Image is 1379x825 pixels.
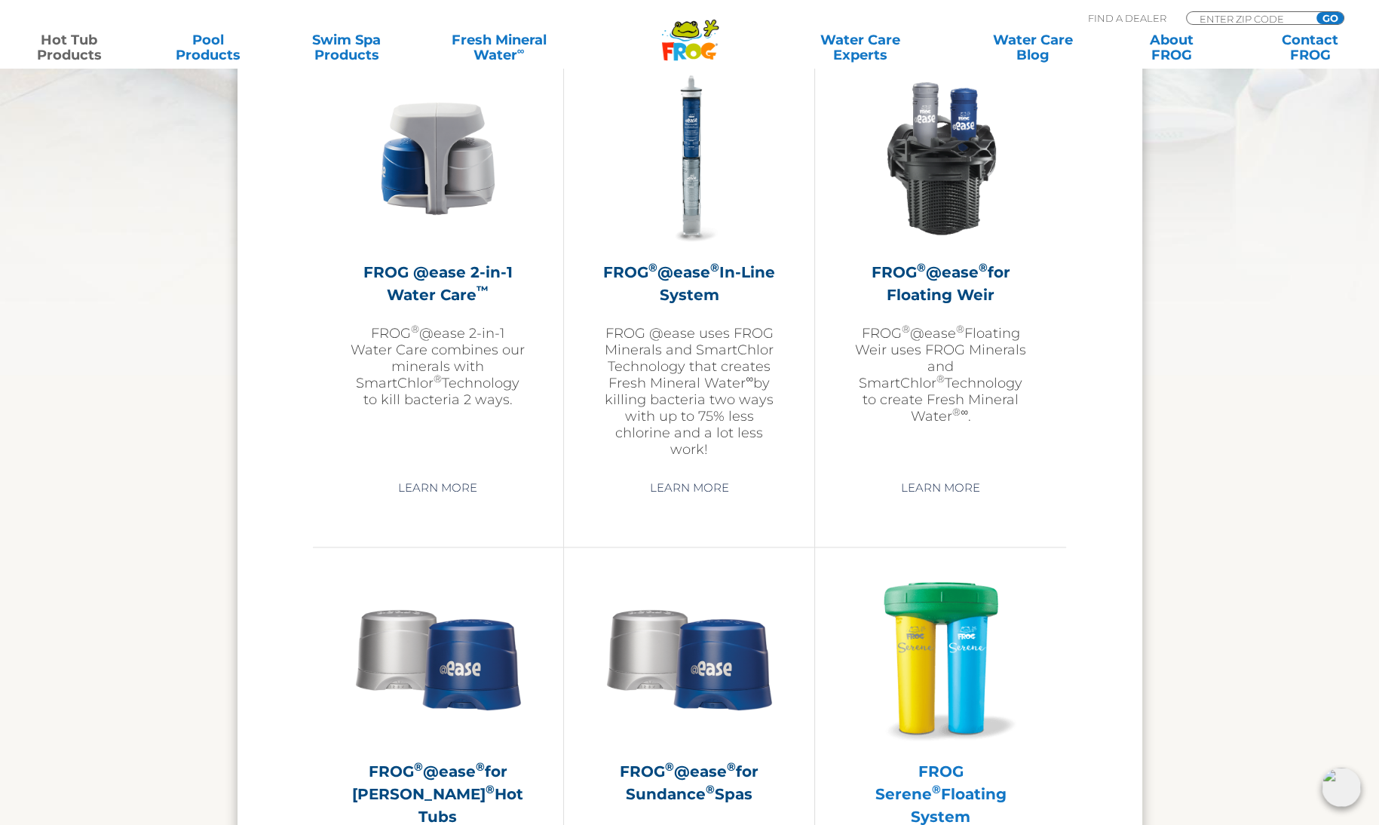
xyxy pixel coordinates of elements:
[431,32,566,63] a: Fresh MineralWater∞
[853,570,1028,745] img: hot-tub-product-serene-floater-300x300.png
[648,260,657,274] sup: ®
[706,782,715,796] sup: ®
[486,782,495,796] sup: ®
[381,474,495,501] a: Learn More
[477,283,489,297] sup: ™
[351,71,526,246] img: @ease-2-in-1-Holder-v2-300x300.png
[517,44,525,57] sup: ∞
[932,782,941,796] sup: ®
[351,325,526,408] p: FROG @ease 2-in-1 Water Care combines our minerals with SmartChlor Technology to kill bacteria 2 ...
[411,323,419,335] sup: ®
[15,32,123,63] a: Hot TubProducts
[853,325,1028,425] p: FROG @ease Floating Weir uses FROG Minerals and SmartChlor Technology to create Fresh Mineral Wat...
[602,71,777,463] a: FROG®@ease®In-Line SystemFROG @ease uses FROG Minerals and SmartChlor Technology that creates Fre...
[772,32,948,63] a: Water CareExperts
[936,373,945,385] sup: ®
[902,323,910,335] sup: ®
[602,570,777,745] img: Sundance-cartridges-2-300x300.png
[727,759,736,774] sup: ®
[956,323,964,335] sup: ®
[1322,768,1361,807] img: openIcon
[602,71,777,246] img: inline-system-300x300.png
[602,261,777,306] h2: FROG @ease In-Line System
[351,570,526,745] img: Sundance-cartridges-2-300x300.png
[154,32,262,63] a: PoolProducts
[665,759,674,774] sup: ®
[602,760,777,805] h2: FROG @ease for Sundance Spas
[952,406,961,418] sup: ®
[853,71,1028,463] a: FROG®@ease®for Floating WeirFROG®@ease®Floating Weir uses FROG Minerals and SmartChlor®Technology...
[917,260,926,274] sup: ®
[293,32,400,63] a: Swim SpaProducts
[351,71,526,463] a: FROG @ease 2-in-1 Water Care™FROG®@ease 2-in-1 Water Care combines our minerals with SmartChlor®T...
[602,325,777,458] p: FROG @ease uses FROG Minerals and SmartChlor Technology that creates Fresh Mineral Water by killi...
[979,260,988,274] sup: ®
[632,474,746,501] a: Learn More
[979,32,1086,63] a: Water CareBlog
[1316,12,1344,24] input: GO
[1198,12,1300,25] input: Zip Code Form
[961,406,968,418] sup: ∞
[710,260,719,274] sup: ®
[1088,11,1166,25] p: Find A Dealer
[1256,32,1364,63] a: ContactFROG
[434,373,442,385] sup: ®
[884,474,997,501] a: Learn More
[853,71,1028,246] img: InLineWeir_Front_High_inserting-v2-300x300.png
[351,261,526,306] h2: FROG @ease 2-in-1 Water Care
[746,373,753,385] sup: ∞
[476,759,485,774] sup: ®
[414,759,423,774] sup: ®
[853,261,1028,306] h2: FROG @ease for Floating Weir
[1117,32,1225,63] a: AboutFROG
